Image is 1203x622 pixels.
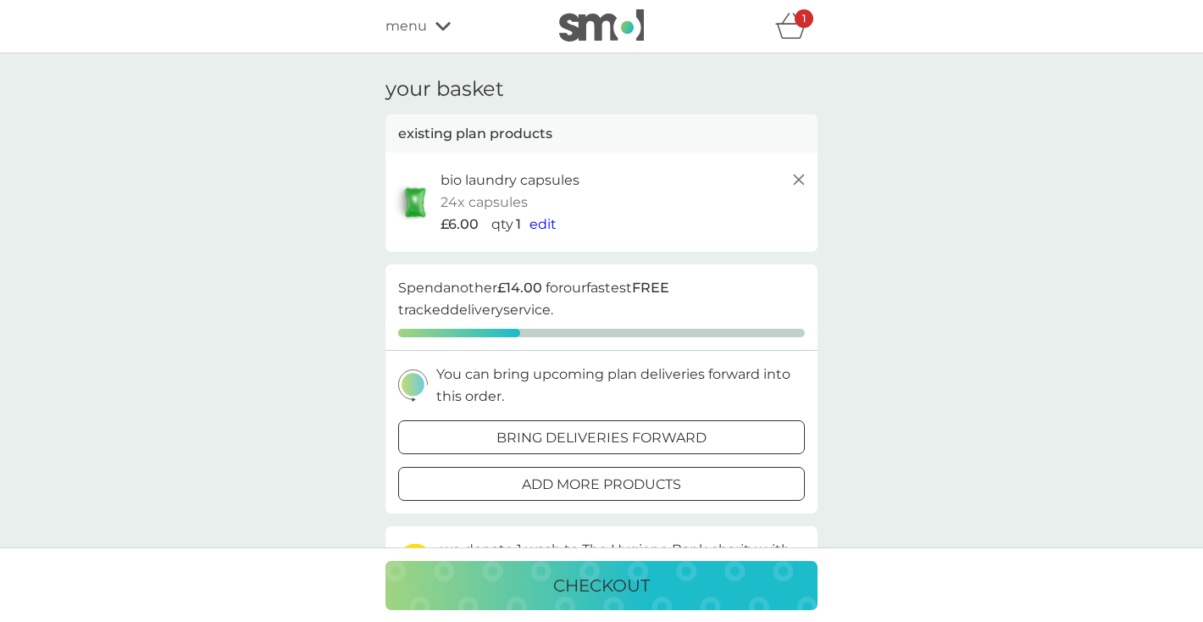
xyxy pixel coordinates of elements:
[436,364,805,407] p: You can bring upcoming plan deliveries forward into this order.
[398,123,552,145] p: existing plan products
[441,539,805,582] p: we to The Hygiene Bank charity with every laundry or dishwash FREE trial.
[441,192,528,214] p: 24x capsules
[385,77,504,102] h3: your basket
[497,280,542,296] strong: £14.00
[385,15,427,37] span: menu
[441,214,479,236] span: £6.00
[398,277,805,320] p: Spend another for our fastest tracked delivery service.
[529,214,557,236] button: edit
[522,474,681,496] p: add more products
[775,9,818,43] div: basket
[516,214,521,236] p: 1
[529,216,557,232] span: edit
[398,420,805,454] button: bring deliveries forward
[464,541,561,558] span: donate 1 wash
[632,280,669,296] strong: FREE
[385,561,818,610] button: checkout
[441,169,579,192] p: bio laundry capsules
[491,214,513,236] p: qty
[398,467,805,501] button: add more products
[398,369,428,401] img: delivery-schedule.svg
[559,9,644,42] img: smol
[553,572,650,599] p: checkout
[496,427,707,449] p: bring deliveries forward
